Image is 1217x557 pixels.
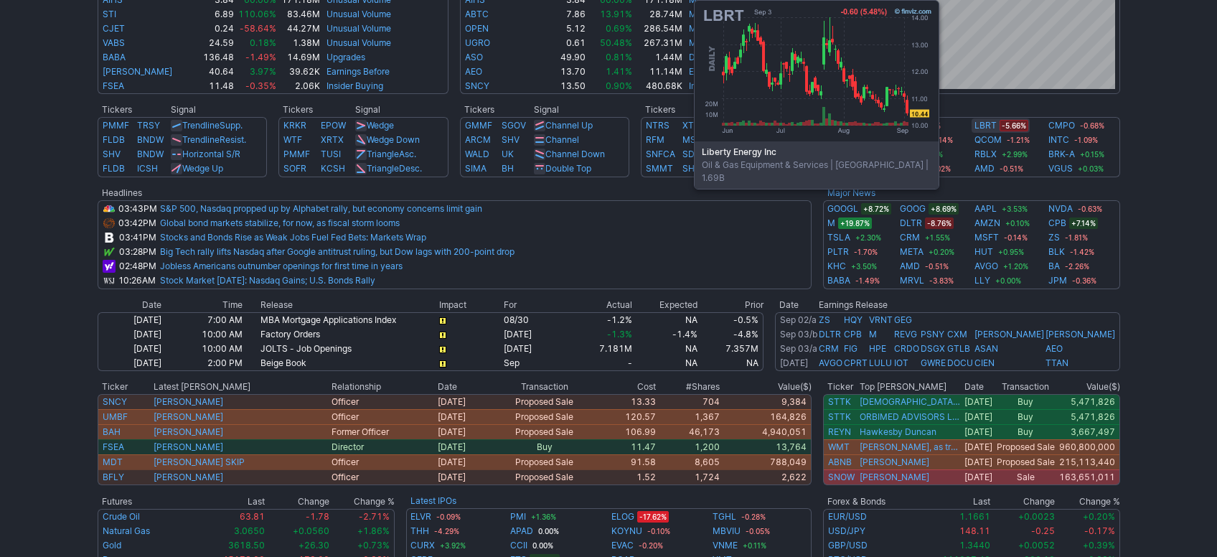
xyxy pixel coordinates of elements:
a: Earnings After [689,66,745,77]
a: Stock Market [DATE]: Nasdaq Gains; U.S. Bonds Rally [160,275,375,286]
a: Horizontal S/R [182,149,240,159]
td: 2.06K [277,79,321,94]
td: 267.31M [633,36,682,50]
td: 40.64 [199,65,235,79]
a: SMMT [646,163,673,174]
a: TSLA [827,230,850,245]
a: [PERSON_NAME] [860,457,929,468]
td: 1.38M [277,36,321,50]
a: EUR/USD [828,511,867,522]
span: -2.26% [1063,261,1091,272]
a: HUT [974,245,993,259]
th: Earnings Release [818,298,1120,312]
a: [PERSON_NAME], as trustee of the [PERSON_NAME] Family Holdings Trust (1) [860,441,961,453]
a: VRNT [869,314,893,325]
a: EPOW [321,120,346,131]
span: +1.20% [1001,261,1030,272]
a: Wedge [367,120,394,131]
a: AEO [465,66,482,77]
a: Channel [545,134,579,145]
a: WTF [283,134,302,145]
a: PMMF [283,149,310,159]
a: SHMD [682,163,709,174]
b: Latest IPOs [410,495,456,506]
a: BH [502,163,514,174]
a: CCII [510,538,527,553]
a: Channel Down [545,149,605,159]
a: KOYNU [611,524,642,538]
span: +8.72% [861,203,891,215]
span: 0.90% [606,80,632,91]
span: -1.42% [1068,246,1096,258]
th: Signal [354,103,448,117]
td: 08/30 [503,312,568,327]
a: [PERSON_NAME] [1046,329,1115,340]
a: ABTC [465,9,489,19]
a: AMZN [974,216,1000,230]
a: S&P 500, Nasdaq propped up by Alphabet rally, but economy concerns limit gain [160,203,482,214]
td: After Market Close [775,312,818,327]
a: FSEA [103,80,124,91]
td: 0.61 [553,36,586,50]
a: ZS [1048,230,1060,245]
span: +0.15% [1078,149,1106,160]
span: -1.21% [1005,134,1032,146]
a: CRDO [894,343,919,354]
a: RBLX [974,147,997,162]
a: M [827,216,835,230]
a: STTK [828,396,851,407]
a: FSEA [103,441,124,452]
a: USD/JPY [828,525,865,536]
a: MSOS [682,134,708,145]
a: XTRE [682,120,705,131]
span: +8.69% [929,203,959,215]
a: ASAN [974,343,998,354]
td: 5.12 [553,22,586,36]
a: Sep 03/a [780,343,817,354]
a: [PERSON_NAME] [974,329,1044,340]
span: -58.64% [240,23,276,34]
a: [PERSON_NAME] [154,411,223,422]
a: Natural Gas [103,525,150,536]
td: 6.89 [199,7,235,22]
a: AMD [974,162,995,176]
a: [PERSON_NAME] [154,396,223,407]
a: SGOV [502,120,526,131]
a: SNCY [465,80,489,91]
td: 44.27M [277,22,321,36]
a: VNME [713,538,738,553]
span: Asc. [399,149,416,159]
a: Downgrades [689,52,740,62]
td: MBA Mortgage Applications Index [260,312,438,327]
a: EVAC [611,538,634,553]
a: APAD [510,524,533,538]
a: DSGX [921,343,945,354]
a: LLY [974,273,990,288]
td: 39.62K [277,65,321,79]
a: SHV [502,134,520,145]
a: SHV [103,149,121,159]
span: -8.76% [925,217,954,229]
a: GOOGL [827,202,858,216]
span: 0.69% [606,23,632,34]
td: 286.54M [633,22,682,36]
a: GWRE [921,357,946,368]
a: ZS [819,314,830,325]
a: REYN [828,426,851,437]
a: AVGO [974,259,998,273]
td: 11.14M [633,65,682,79]
a: [PERSON_NAME] [154,472,223,482]
a: BNDW [137,149,164,159]
a: AEO [1046,343,1063,354]
th: Expected [633,298,698,312]
a: GBP/USD [828,540,868,551]
div: Oil & Gas Equipment & Services | [GEOGRAPHIC_DATA] | 1.69B [695,141,939,189]
a: TriangleAsc. [367,149,416,159]
a: CPB [844,329,862,340]
span: -0.51% [997,163,1025,174]
a: MSFT [974,230,999,245]
a: MDT [103,457,123,467]
th: Headlines [98,186,116,200]
th: Signal [533,103,629,117]
span: 0.18% [250,37,276,48]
